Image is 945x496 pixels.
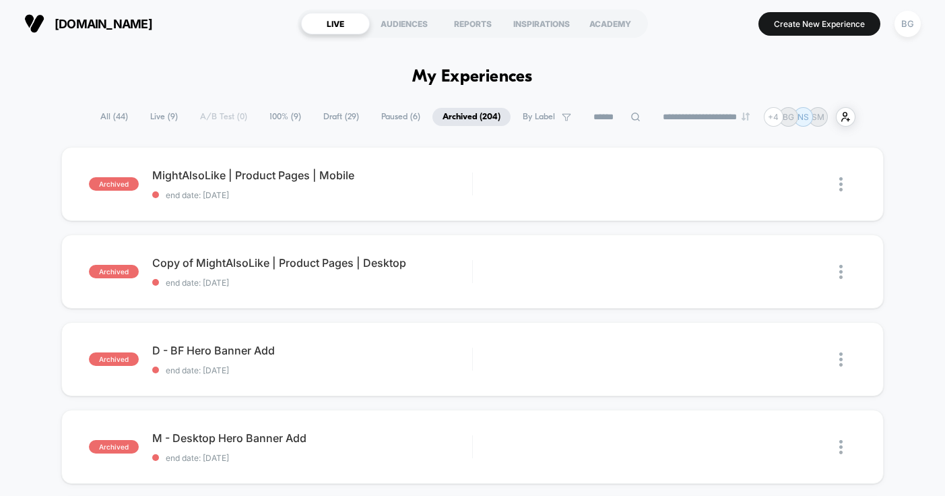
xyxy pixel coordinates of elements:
[839,440,843,454] img: close
[152,168,472,182] span: MightAlsoLike | Product Pages | Mobile
[152,278,472,288] span: end date: [DATE]
[152,256,472,270] span: Copy of MightAlsoLike | Product Pages | Desktop
[24,13,44,34] img: Visually logo
[507,13,576,34] div: INSPIRATIONS
[20,13,156,34] button: [DOMAIN_NAME]
[576,13,645,34] div: ACADEMY
[152,365,472,375] span: end date: [DATE]
[764,107,783,127] div: + 4
[152,344,472,357] span: D - BF Hero Banner Add
[152,453,472,463] span: end date: [DATE]
[412,67,533,87] h1: My Experiences
[90,108,138,126] span: All ( 44 )
[89,440,139,454] span: archived
[89,265,139,278] span: archived
[371,108,430,126] span: Paused ( 6 )
[259,108,311,126] span: 100% ( 9 )
[839,352,843,367] img: close
[55,17,152,31] span: [DOMAIN_NAME]
[301,13,370,34] div: LIVE
[812,112,824,122] p: SM
[839,177,843,191] img: close
[432,108,511,126] span: Archived ( 204 )
[140,108,188,126] span: Live ( 9 )
[894,11,921,37] div: BG
[152,190,472,200] span: end date: [DATE]
[783,112,794,122] p: BG
[313,108,369,126] span: Draft ( 29 )
[89,352,139,366] span: archived
[797,112,809,122] p: NS
[742,113,750,121] img: end
[438,13,507,34] div: REPORTS
[758,12,880,36] button: Create New Experience
[839,265,843,279] img: close
[152,431,472,445] span: M - Desktop Hero Banner Add
[89,177,139,191] span: archived
[890,10,925,38] button: BG
[523,112,555,122] span: By Label
[370,13,438,34] div: AUDIENCES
